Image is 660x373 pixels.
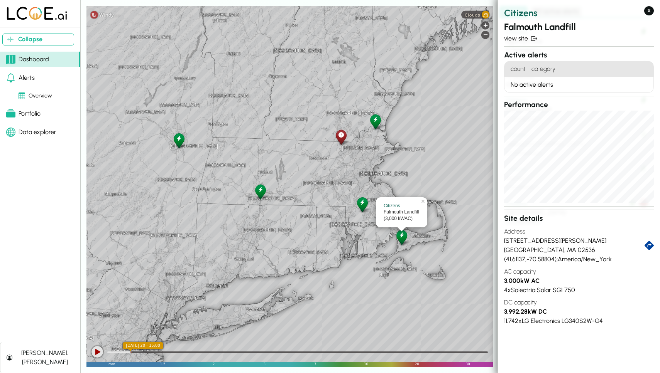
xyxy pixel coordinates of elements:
[6,128,56,137] div: Data explorer
[504,308,547,315] strong: 3,992.28 kW DC
[384,209,420,215] div: Falmouth Landfill
[19,92,52,100] div: Overview
[504,277,540,284] strong: 3,000 kW AC
[504,50,654,61] h3: Active alerts
[6,73,35,82] div: Alerts
[395,229,408,246] div: Falmouth Landfill
[504,213,654,224] h3: Site details
[6,109,41,118] div: Portfolio
[504,6,654,20] h2: Citizens
[504,224,654,236] h4: Address
[504,286,654,295] div: 4 x Solectria Solar SGI 750
[504,77,653,92] div: No active alerts
[504,316,654,326] div: 11,742 x LG Electronics LG340S2W-G4
[384,215,420,222] div: (3,000 kWAC)
[172,132,186,149] div: Global Albany
[123,342,163,349] div: [DATE] 20 - 15:00
[528,61,653,77] h4: category
[504,20,654,34] h2: Falmouth Landfill
[15,348,74,367] div: [PERSON_NAME].[PERSON_NAME]
[465,12,480,17] span: Clouds
[504,264,654,276] h4: AC capacity
[644,6,654,15] button: X
[504,99,654,111] h3: Performance
[504,61,528,77] h4: count
[645,241,654,250] a: directions
[504,34,654,43] a: view site
[123,342,163,349] div: local time
[504,255,654,264] div: ( 41.61137 , -70.58804 ); America/New_York
[6,55,49,64] div: Dashboard
[504,295,654,307] h4: DC capacity
[369,113,382,130] div: Amesbury
[2,34,74,45] button: Collapse
[420,197,427,203] a: ×
[481,31,489,39] div: Zoom out
[254,183,267,200] div: Agawam Ave
[384,203,420,209] div: Citizens
[481,21,489,29] div: Zoom in
[504,236,645,255] div: [STREET_ADDRESS][PERSON_NAME] [GEOGRAPHIC_DATA], MA 02536
[355,196,369,213] div: Norton
[334,128,348,146] div: Tyngsborough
